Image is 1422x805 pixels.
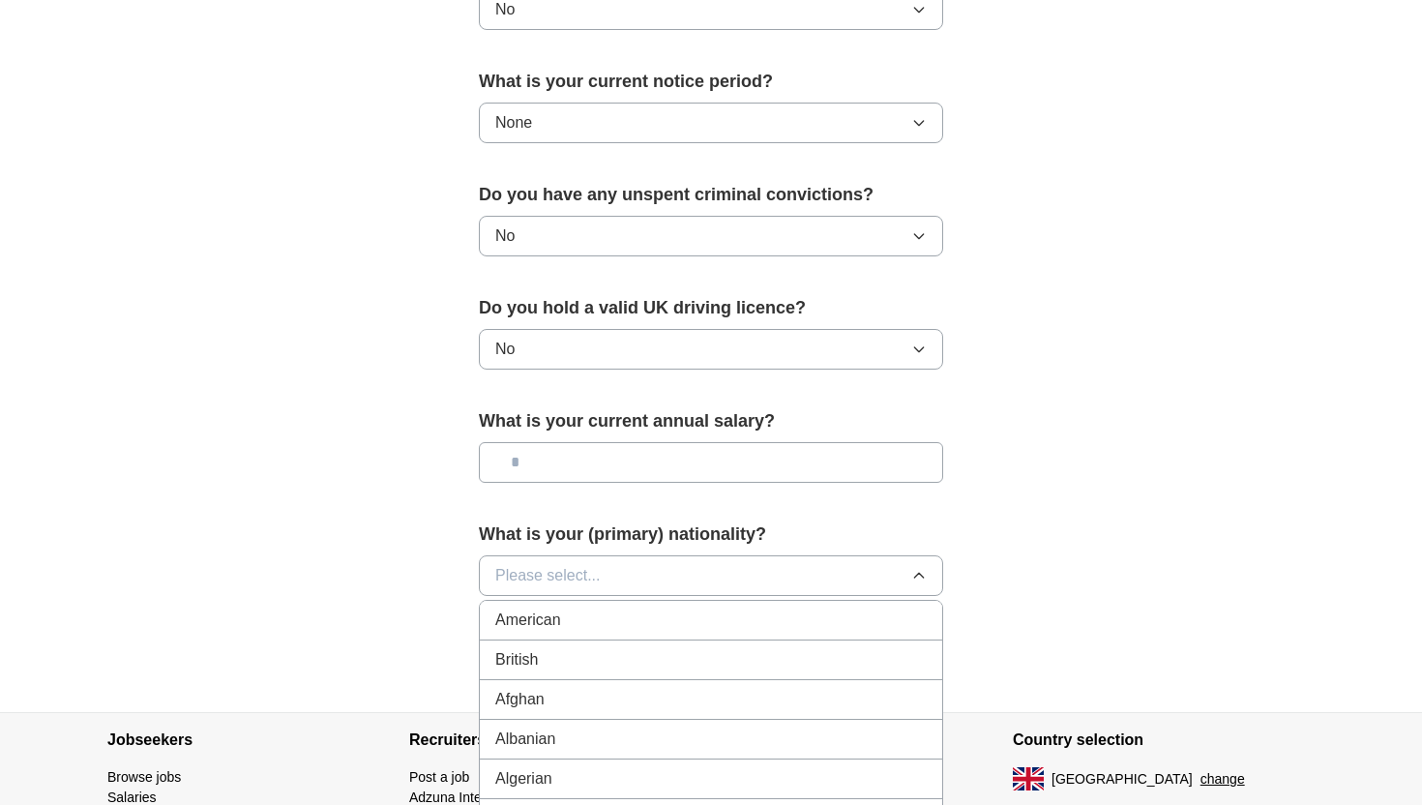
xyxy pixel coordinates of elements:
[1013,767,1044,790] img: UK flag
[479,103,943,143] button: None
[409,769,469,785] a: Post a job
[479,522,943,548] label: What is your (primary) nationality?
[479,69,943,95] label: What is your current notice period?
[495,728,555,751] span: Albanian
[1052,769,1193,790] span: [GEOGRAPHIC_DATA]
[107,790,157,805] a: Salaries
[479,555,943,596] button: Please select...
[495,609,561,632] span: American
[479,216,943,256] button: No
[1200,769,1245,790] button: change
[107,769,181,785] a: Browse jobs
[495,224,515,248] span: No
[495,648,538,671] span: British
[479,295,943,321] label: Do you hold a valid UK driving licence?
[495,111,532,134] span: None
[479,408,943,434] label: What is your current annual salary?
[479,329,943,370] button: No
[409,790,527,805] a: Adzuna Intelligence
[495,338,515,361] span: No
[495,688,545,711] span: Afghan
[495,767,552,790] span: Algerian
[495,564,601,587] span: Please select...
[1013,713,1315,767] h4: Country selection
[479,182,943,208] label: Do you have any unspent criminal convictions?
